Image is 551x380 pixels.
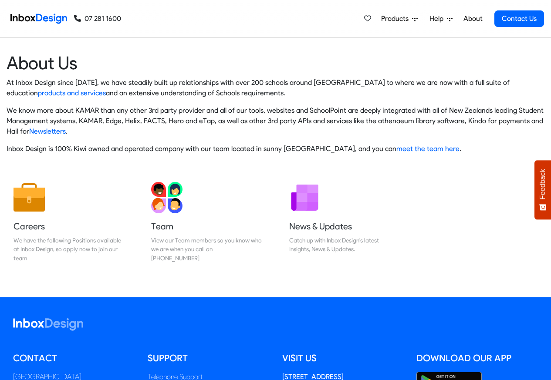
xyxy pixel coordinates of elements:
div: We have the following Positions available at Inbox Design, so apply now to join our team [14,236,124,262]
heading: About Us [7,52,544,74]
h5: Support [148,352,269,365]
a: Contact Us [494,10,544,27]
div: Catch up with Inbox Design's latest Insights, News & Updates. [289,236,400,254]
h5: Team [151,220,262,232]
h5: Visit us [282,352,404,365]
a: products and services [38,89,106,97]
img: 2022_01_12_icon_newsletter.svg [289,182,321,213]
a: Help [426,10,456,27]
a: meet the team here [396,145,460,153]
a: News & Updates Catch up with Inbox Design's latest Insights, News & Updates. [282,175,407,269]
p: At Inbox Design since [DATE], we have steadily built up relationships with over 200 schools aroun... [7,77,544,98]
a: Team View our Team members so you know who we are when you call on [PHONE_NUMBER] [144,175,269,269]
span: Products [381,13,412,24]
a: 07 281 1600 [74,13,121,24]
p: Inbox Design is 100% Kiwi owned and operated company with our team located in sunny [GEOGRAPHIC_D... [7,144,544,154]
img: 2022_01_13_icon_team.svg [151,182,183,213]
p: We know more about KAMAR than any other 3rd party provider and all of our tools, websites and Sch... [7,105,544,137]
img: 2022_01_13_icon_job.svg [14,182,45,213]
span: Help [429,13,447,24]
img: logo_inboxdesign_white.svg [13,318,83,331]
h5: News & Updates [289,220,400,232]
h5: Careers [14,220,124,232]
button: Feedback - Show survey [534,160,551,219]
a: Products [378,10,421,27]
a: About [461,10,485,27]
a: Newsletters [29,127,66,135]
div: View our Team members so you know who we are when you call on [PHONE_NUMBER] [151,236,262,262]
h5: Contact [13,352,135,365]
a: Careers We have the following Positions available at Inbox Design, so apply now to join our team [7,175,131,269]
h5: Download our App [416,352,538,365]
span: Feedback [539,169,547,199]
